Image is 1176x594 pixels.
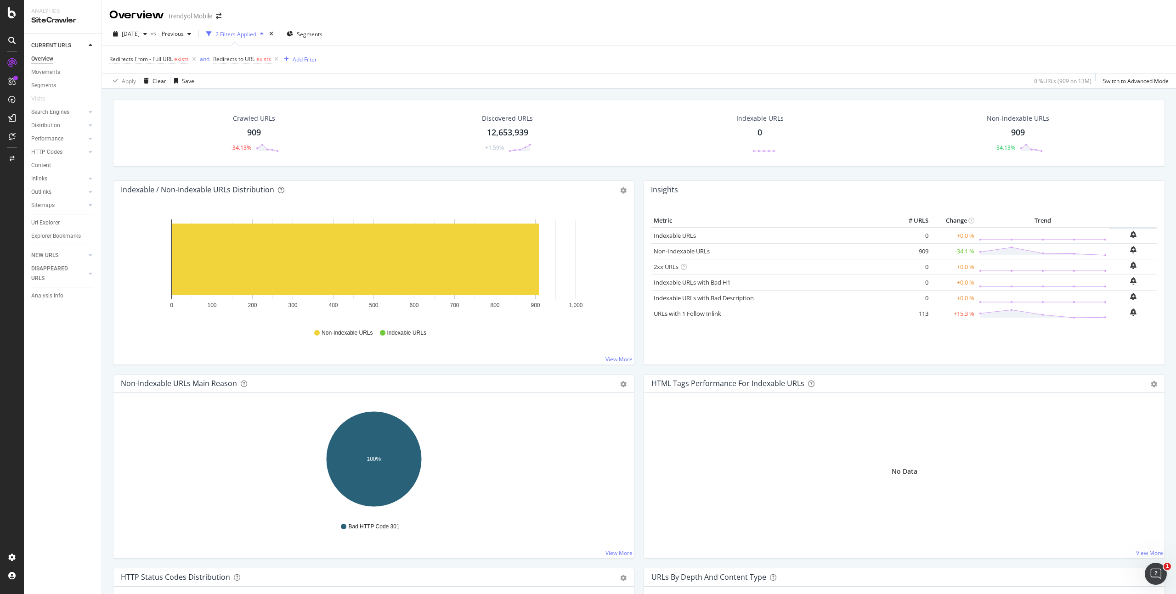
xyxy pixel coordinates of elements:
text: 200 [248,302,257,308]
span: 1 [1164,563,1171,570]
button: Clear [140,73,166,88]
div: Apply [122,77,136,85]
span: Previous [158,30,184,38]
div: Search Engines [31,107,69,117]
a: View More [605,549,633,557]
td: 0 [894,290,931,306]
button: Apply [109,73,136,88]
div: bell-plus [1130,293,1136,300]
div: gear [620,187,627,194]
div: +1.59% [485,144,504,151]
div: Outlinks [31,187,51,197]
button: Switch to Advanced Mode [1099,73,1169,88]
td: +0.0 % [931,290,977,306]
div: DISAPPEARED URLS [31,264,78,283]
button: Add Filter [280,54,317,65]
div: Indexable URLs [736,114,784,123]
span: exists [256,55,271,63]
div: Overview [31,54,53,64]
text: 300 [288,302,297,308]
div: Non-Indexable URLs [987,114,1049,123]
svg: A chart. [121,408,627,514]
a: Indexable URLs [654,231,696,240]
a: Overview [31,54,95,64]
a: Indexable URLs with Bad Description [654,294,754,302]
a: Distribution [31,121,86,130]
div: arrow-right-arrow-left [216,13,221,19]
a: Analysis Info [31,291,95,301]
text: 100 [207,302,216,308]
div: gear [620,575,627,581]
div: 2 Filters Applied [215,30,256,38]
span: Bad HTTP Code 301 [348,523,399,531]
a: Content [31,161,95,170]
button: [DATE] [109,27,151,41]
text: 100% [367,456,381,462]
td: 113 [894,306,931,321]
div: NEW URLS [31,251,58,260]
th: Trend [977,214,1109,228]
text: 500 [369,302,378,308]
a: DISAPPEARED URLS [31,264,86,283]
div: 0 % URLs ( 909 on 13M ) [1034,77,1091,85]
button: Segments [283,27,326,41]
div: HTTP Status Codes Distribution [121,572,230,582]
span: Redirects to URL [213,55,255,63]
a: View More [605,355,633,363]
div: 0 [758,127,762,139]
div: Performance [31,134,63,144]
div: -34.13% [231,144,251,151]
button: and [200,55,209,63]
text: 700 [450,302,459,308]
text: 0 [170,302,173,308]
div: 909 [1011,127,1025,139]
div: Explorer Bookmarks [31,231,81,241]
span: Non-Indexable URLs [322,329,373,337]
td: +0.0 % [931,259,977,275]
a: Sitemaps [31,201,86,210]
div: A chart. [121,214,627,320]
th: Change [931,214,977,228]
span: Indexable URLs [387,329,426,337]
div: Analytics [31,7,94,15]
a: Segments [31,81,95,90]
a: Indexable URLs with Bad H1 [654,278,730,286]
div: Content [31,161,51,170]
div: bell-plus [1130,277,1136,285]
div: Trendyol Mobile [168,11,212,21]
iframe: Intercom live chat [1145,563,1167,585]
td: 0 [894,228,931,244]
th: Metric [651,214,894,228]
div: Save [182,77,194,85]
h4: Insights [651,184,678,196]
div: Sitemaps [31,201,55,210]
a: Visits [31,94,54,104]
div: gear [1151,381,1157,387]
div: - [746,144,748,151]
td: +0.0 % [931,228,977,244]
div: Movements [31,67,60,77]
button: Save [170,73,194,88]
div: gear [620,381,627,387]
div: Clear [153,77,166,85]
text: 600 [409,302,418,308]
div: HTTP Codes [31,147,62,157]
td: 0 [894,259,931,275]
a: Performance [31,134,86,144]
div: times [267,29,275,39]
text: 800 [490,302,499,308]
div: Distribution [31,121,60,130]
a: Movements [31,67,95,77]
div: Crawled URLs [233,114,275,123]
text: 400 [328,302,338,308]
div: 909 [247,127,261,139]
text: 900 [531,302,540,308]
span: Redirects From - Full URL [109,55,173,63]
a: HTTP Codes [31,147,86,157]
div: 12,653,939 [487,127,528,139]
a: Non-Indexable URLs [654,247,710,255]
a: Url Explorer [31,218,95,228]
div: Discovered URLs [482,114,533,123]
